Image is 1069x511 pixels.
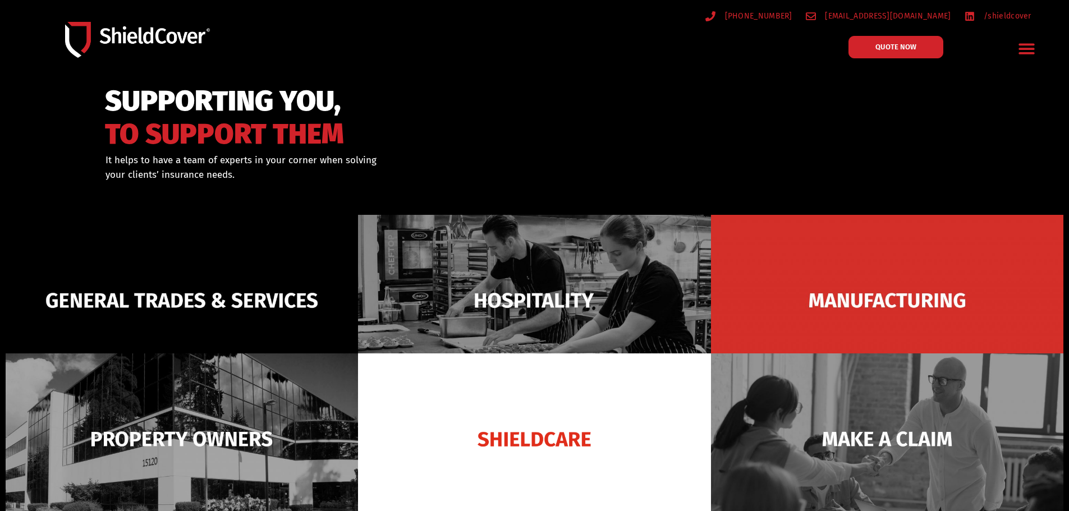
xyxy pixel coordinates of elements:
span: /shieldcover [981,9,1031,23]
a: /shieldcover [965,9,1031,23]
span: [PHONE_NUMBER] [722,9,792,23]
a: [PHONE_NUMBER] [705,9,792,23]
span: QUOTE NOW [875,43,916,50]
span: SUPPORTING YOU, [105,90,344,113]
img: Shield-Cover-Underwriting-Australia-logo-full [65,22,210,57]
span: [EMAIL_ADDRESS][DOMAIN_NAME] [822,9,951,23]
a: QUOTE NOW [848,36,943,58]
div: Menu Toggle [1014,35,1040,62]
div: It helps to have a team of experts in your corner when solving [105,153,592,182]
a: [EMAIL_ADDRESS][DOMAIN_NAME] [806,9,951,23]
p: your clients’ insurance needs. [105,168,592,182]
